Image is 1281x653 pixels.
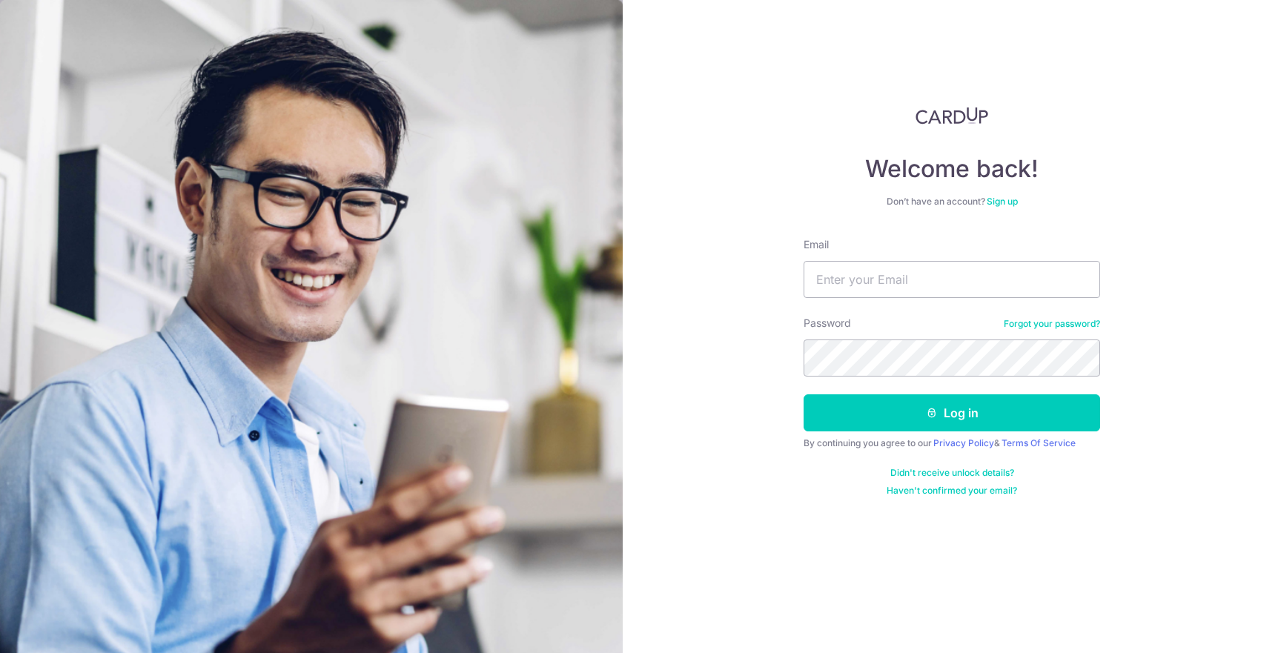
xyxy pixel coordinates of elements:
[890,467,1014,479] a: Didn't receive unlock details?
[1002,437,1076,448] a: Terms Of Service
[804,316,851,331] label: Password
[933,437,994,448] a: Privacy Policy
[804,196,1100,208] div: Don’t have an account?
[987,196,1018,207] a: Sign up
[804,154,1100,184] h4: Welcome back!
[804,261,1100,298] input: Enter your Email
[804,394,1100,431] button: Log in
[804,237,829,252] label: Email
[804,437,1100,449] div: By continuing you agree to our &
[1004,318,1100,330] a: Forgot your password?
[887,485,1017,497] a: Haven't confirmed your email?
[916,107,988,125] img: CardUp Logo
